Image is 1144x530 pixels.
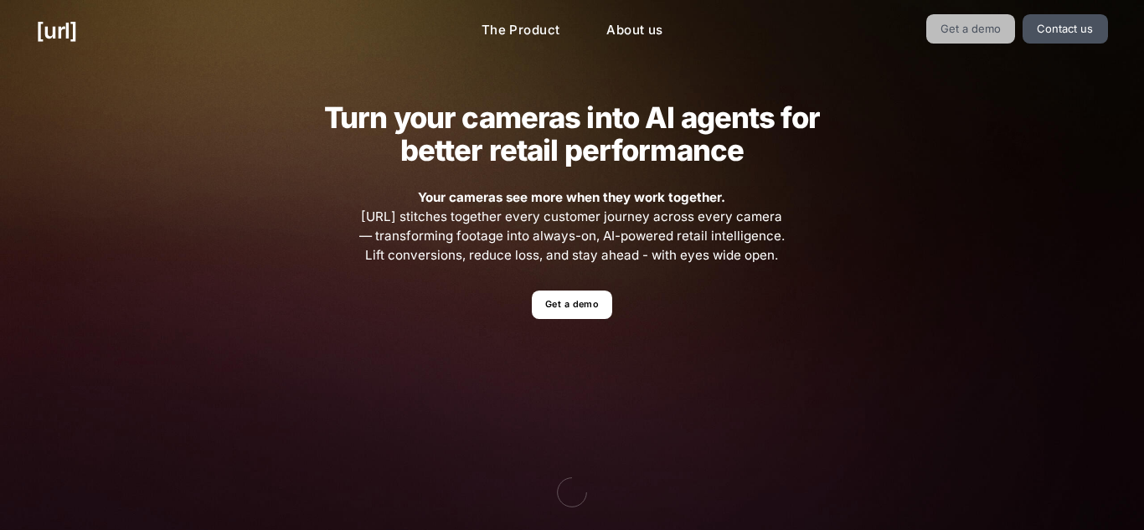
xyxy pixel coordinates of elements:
a: Get a demo [532,291,611,320]
h2: Turn your cameras into AI agents for better retail performance [298,101,846,167]
a: The Product [468,14,574,47]
a: Get a demo [926,14,1016,44]
span: [URL] stitches together every customer journey across every camera — transforming footage into al... [357,188,787,265]
a: [URL] [36,14,77,47]
a: Contact us [1023,14,1108,44]
strong: Your cameras see more when they work together. [418,189,725,205]
a: About us [593,14,676,47]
